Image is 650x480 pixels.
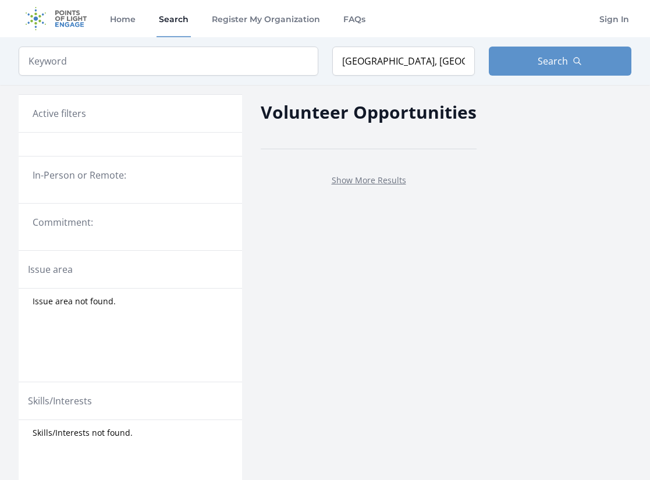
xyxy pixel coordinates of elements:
[538,54,568,68] span: Search
[33,168,228,182] legend: In-Person or Remote:
[33,296,116,307] span: Issue area not found.
[261,99,477,125] h2: Volunteer Opportunities
[19,47,318,76] input: Keyword
[332,47,475,76] input: Location
[33,215,228,229] legend: Commitment:
[332,175,406,186] a: Show More Results
[33,427,133,439] span: Skills/Interests not found.
[28,394,92,408] legend: Skills/Interests
[489,47,631,76] button: Search
[33,106,86,120] h3: Active filters
[28,262,73,276] legend: Issue area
